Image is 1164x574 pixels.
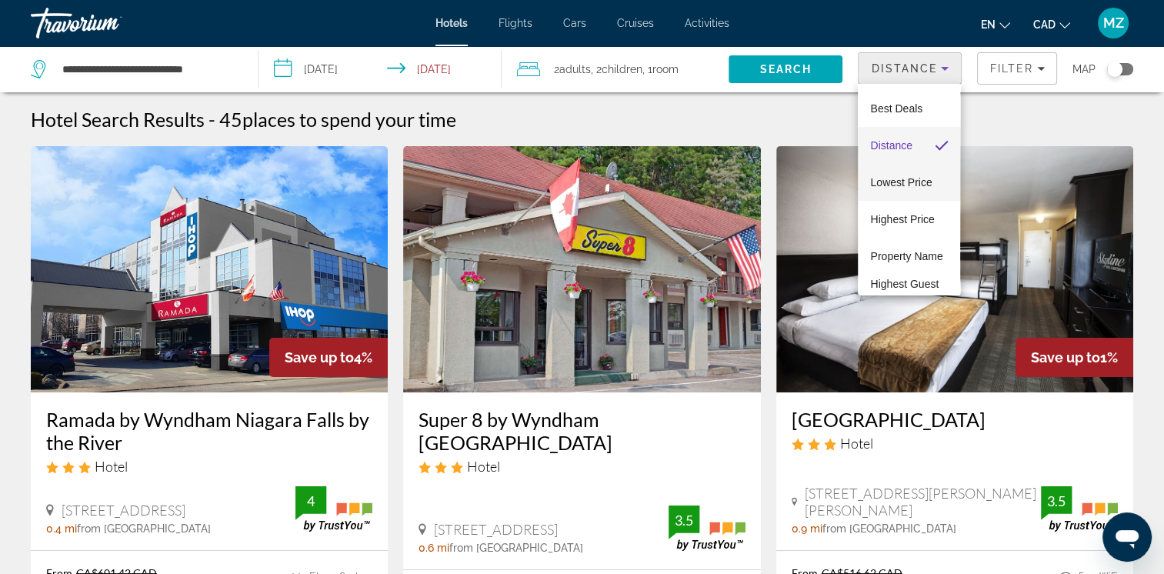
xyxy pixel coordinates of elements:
div: Sort by [858,84,960,295]
span: Highest Price [870,213,934,225]
span: Highest Guest Rating [870,278,939,309]
span: Lowest Price [870,176,932,189]
span: Distance [870,139,912,152]
iframe: Button to launch messaging window [1102,512,1152,562]
span: Best Deals [870,102,922,115]
span: Property Name [870,250,942,262]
